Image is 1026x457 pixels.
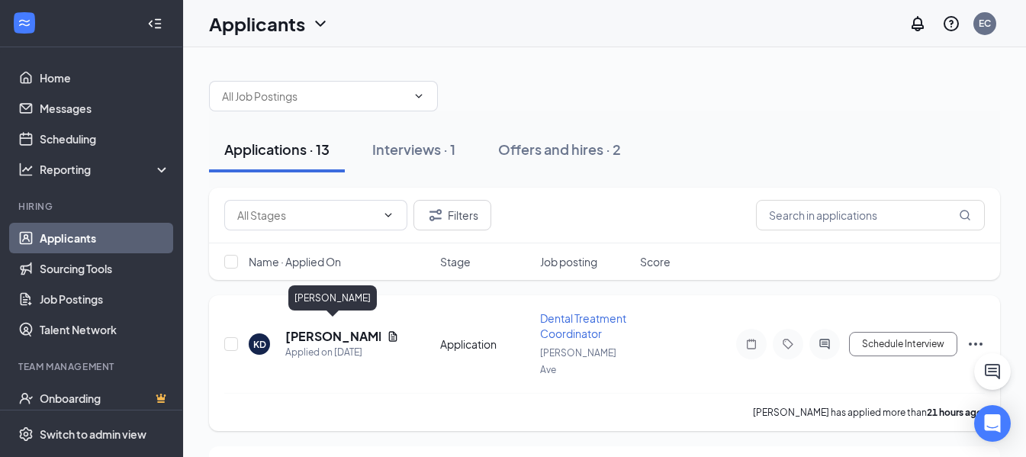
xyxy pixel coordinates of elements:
input: Search in applications [756,200,985,230]
div: KD [253,338,266,351]
span: Score [640,254,671,269]
input: All Job Postings [222,88,407,105]
button: Schedule Interview [849,332,957,356]
svg: Notifications [909,14,927,33]
svg: ChevronDown [311,14,330,33]
svg: QuestionInfo [942,14,960,33]
span: Name · Applied On [249,254,341,269]
div: Interviews · 1 [372,140,455,159]
h5: [PERSON_NAME] [285,328,381,345]
a: Applicants [40,223,170,253]
div: Open Intercom Messenger [974,405,1011,442]
svg: ChevronDown [382,209,394,221]
svg: ActiveChat [815,338,834,350]
span: Job posting [540,254,597,269]
button: Filter Filters [413,200,491,230]
svg: ChevronDown [413,90,425,102]
svg: ChatActive [983,362,1002,381]
span: Dental Treatment Coordinator [540,311,626,340]
a: Sourcing Tools [40,253,170,284]
div: Reporting [40,162,171,177]
div: Offers and hires · 2 [498,140,621,159]
b: 21 hours ago [927,407,983,418]
svg: Filter [426,206,445,224]
svg: Document [387,330,399,343]
svg: Note [742,338,761,350]
a: Job Postings [40,284,170,314]
div: EC [979,17,991,30]
div: [PERSON_NAME] [288,285,377,311]
svg: Tag [779,338,797,350]
a: OnboardingCrown [40,383,170,414]
div: Switch to admin view [40,426,146,442]
svg: Ellipses [966,335,985,353]
span: [PERSON_NAME] Ave [540,347,616,375]
div: Application [440,336,531,352]
p: [PERSON_NAME] has applied more than . [753,406,985,419]
svg: WorkstreamLogo [17,15,32,31]
span: Stage [440,254,471,269]
a: Talent Network [40,314,170,345]
input: All Stages [237,207,376,224]
a: Scheduling [40,124,170,154]
svg: Analysis [18,162,34,177]
div: Team Management [18,360,167,373]
svg: Settings [18,426,34,442]
svg: MagnifyingGlass [959,209,971,221]
div: Hiring [18,200,167,213]
h1: Applicants [209,11,305,37]
a: Messages [40,93,170,124]
svg: Collapse [147,16,162,31]
button: ChatActive [974,353,1011,390]
div: Applied on [DATE] [285,345,399,360]
a: Home [40,63,170,93]
div: Applications · 13 [224,140,330,159]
